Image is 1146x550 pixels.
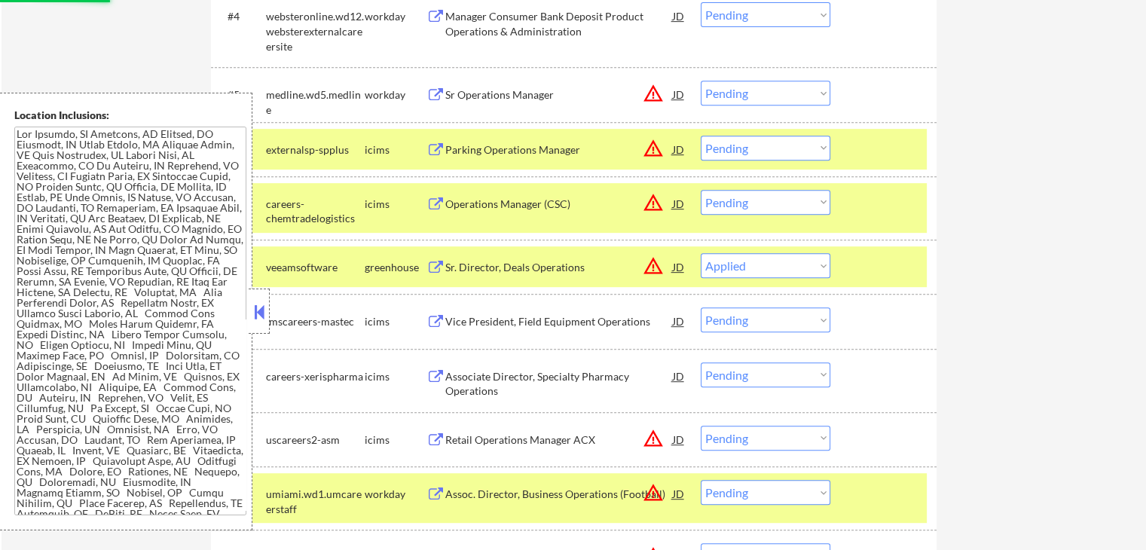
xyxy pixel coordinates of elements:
[643,192,664,213] button: warning_amber
[643,482,664,503] button: warning_amber
[671,2,686,29] div: JD
[266,369,365,384] div: careers-xerispharma
[266,197,365,226] div: careers-chemtradelogistics
[266,487,365,516] div: umiami.wd1.umcareerstaff
[365,314,426,329] div: icims
[266,87,365,117] div: medline.wd5.medline
[365,260,426,275] div: greenhouse
[445,87,673,102] div: Sr Operations Manager
[671,480,686,507] div: JD
[671,190,686,217] div: JD
[671,136,686,163] div: JD
[228,87,254,102] div: #5
[228,9,254,24] div: #4
[445,432,673,448] div: Retail Operations Manager ACX
[643,255,664,277] button: warning_amber
[365,369,426,384] div: icims
[671,253,686,280] div: JD
[671,307,686,335] div: JD
[445,260,673,275] div: Sr. Director, Deals Operations
[445,369,673,399] div: Associate Director, Specialty Pharmacy Operations
[445,197,673,212] div: Operations Manager (CSC)
[266,432,365,448] div: uscareers2-asm
[365,87,426,102] div: workday
[14,108,246,123] div: Location Inclusions:
[445,142,673,157] div: Parking Operations Manager
[445,9,673,38] div: Manager Consumer Bank Deposit Product Operations & Administration
[643,83,664,104] button: warning_amber
[445,314,673,329] div: Vice President, Field Equipment Operations
[266,260,365,275] div: veeamsoftware
[365,9,426,24] div: workday
[671,426,686,453] div: JD
[643,138,664,159] button: warning_amber
[643,428,664,449] button: warning_amber
[445,487,673,502] div: Assoc. Director, Business Operations (Football)
[266,9,365,53] div: websteronline.wd12.websterexternalcareersite
[671,81,686,108] div: JD
[365,197,426,212] div: icims
[266,142,365,157] div: externalsp-spplus
[365,432,426,448] div: icims
[266,314,365,329] div: imscareers-mastec
[365,487,426,502] div: workday
[671,362,686,390] div: JD
[365,142,426,157] div: icims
